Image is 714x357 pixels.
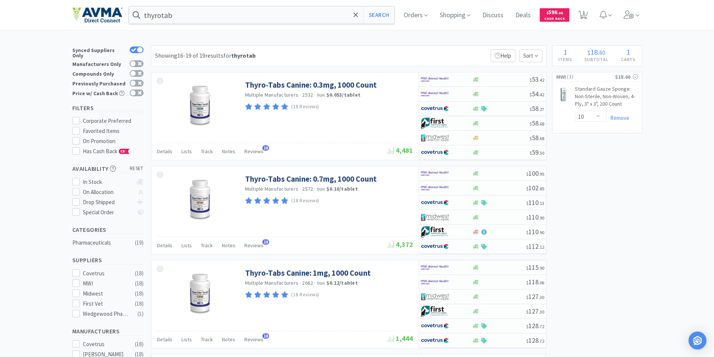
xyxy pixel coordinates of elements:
[314,91,316,98] span: ·
[72,90,126,96] div: Price w/ Cash Back
[302,185,313,192] span: 2572
[539,215,544,221] span: . 90
[539,77,544,83] span: . 42
[526,280,528,285] span: $
[526,263,544,272] span: 115
[526,244,528,250] span: $
[72,60,126,67] div: Manufacturers Only
[72,238,133,247] div: Pharmaceuticals
[135,299,144,308] div: ( 18 )
[135,269,144,278] div: ( 18 )
[244,336,263,343] span: Reviews
[530,133,544,142] span: 58
[130,165,144,173] span: reset
[526,309,528,315] span: $
[222,242,235,249] span: Notes
[135,340,144,349] div: ( 18 )
[615,56,642,63] h4: Carts
[526,324,528,329] span: $
[421,147,449,158] img: 77fca1acd8b6420a9015268ca798ef17_1.png
[421,241,449,252] img: 77fca1acd8b6420a9015268ca798ef17_1.png
[181,336,192,343] span: Lists
[615,73,638,81] div: $18.60
[157,148,172,155] span: Details
[83,299,129,308] div: First Vet
[588,49,590,56] span: $
[83,117,144,125] div: Corporate Preferred
[291,291,319,299] p: (18 Reviews)
[245,80,377,90] a: Thyro-Tabs Canine: 0.3mg, 1000 Count
[83,208,133,217] div: Special Order
[299,91,301,98] span: ·
[231,52,256,59] strong: thyrotab
[575,85,638,111] a: Standard Gauze Sponge: Non-Sterile, Non-Woven, 4-Ply, 3" x 3", 200 Count
[302,91,313,98] span: 2532
[72,327,144,336] h5: Manufacturers
[540,5,569,25] a: $596.66Cash Back
[606,114,629,121] a: Remove
[578,48,615,56] div: .
[526,338,528,344] span: $
[590,47,598,57] span: 18
[539,244,544,250] span: . 12
[539,121,544,127] span: . 68
[138,309,144,318] div: ( 1 )
[181,242,192,249] span: Lists
[479,12,506,19] a: Discuss
[317,187,325,192] span: from
[83,279,129,288] div: MWI
[72,164,144,173] h5: Availability
[222,148,235,155] span: Notes
[539,92,544,97] span: . 42
[530,148,544,157] span: 59
[135,279,144,288] div: ( 18 )
[135,289,144,298] div: ( 18 )
[388,146,413,155] span: 4,481
[83,309,129,318] div: Wedgewood Pharmacy
[314,279,316,286] span: ·
[530,75,544,84] span: 53
[526,292,544,301] span: 127
[566,73,615,81] span: ( 1 )
[72,46,126,58] div: Synced Suppliers Only
[245,268,371,278] a: Thyro-Tabs Canine: 1mg, 1000 Count
[326,279,358,286] strong: $0.12 / tablet
[421,306,449,317] img: 67d67680309e4a0bb49a5ff0391dcc42_6.png
[222,336,235,343] span: Notes
[184,268,216,317] img: 11bf6b905a6a4d669d8f19534910978e_168660.png
[526,227,544,236] span: 110
[135,238,144,247] div: ( 19 )
[245,279,299,286] a: Multiple Manufacturers
[363,6,394,24] button: Search
[83,198,133,207] div: Drop Shipped
[539,338,544,344] span: . 72
[155,51,256,61] div: Showing 16-19 of 19 results
[421,212,449,223] img: 4dd14cff54a648ac9e977f0c5da9bc2e_5.png
[421,291,449,302] img: 4dd14cff54a648ac9e977f0c5da9bc2e_5.png
[539,186,544,191] span: . 85
[539,106,544,112] span: . 27
[72,70,126,76] div: Compounds Only
[184,80,216,128] img: c2343129d784400281dc238303898e43_169129.png
[421,182,449,194] img: f6b2451649754179b5b4e0c70c3f7cb0_2.png
[526,169,544,178] span: 100
[421,197,449,208] img: 77fca1acd8b6420a9015268ca798ef17_1.png
[530,136,532,141] span: $
[539,200,544,206] span: . 13
[317,281,325,286] span: from
[539,265,544,271] span: . 90
[530,92,532,97] span: $
[530,104,544,113] span: 58
[530,77,532,83] span: $
[544,17,565,22] span: Cash Back
[72,7,123,23] img: e4e33dab9f054f5782a47901c742baa9_102.png
[546,9,563,16] span: 596
[552,56,578,63] h4: Items
[689,332,707,350] div: Open Intercom Messenger
[129,6,395,24] input: Search by item, sku, manufacturer, ingredient, size...
[157,336,172,343] span: Details
[421,168,449,179] img: f6b2451649754179b5b4e0c70c3f7cb0_2.png
[299,279,301,286] span: ·
[201,148,213,155] span: Track
[539,309,544,315] span: . 30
